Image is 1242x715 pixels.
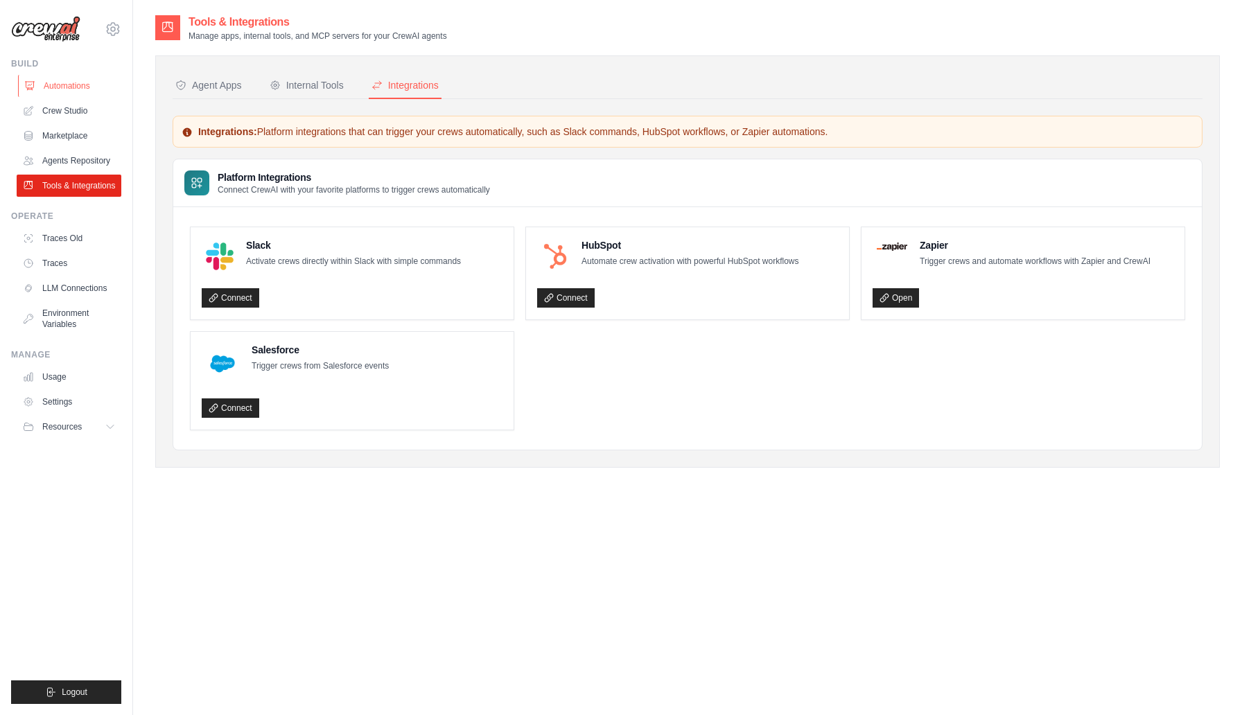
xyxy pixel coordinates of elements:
[17,391,121,413] a: Settings
[189,14,447,30] h2: Tools & Integrations
[246,255,461,269] p: Activate crews directly within Slack with simple commands
[369,73,441,99] button: Integrations
[873,288,919,308] a: Open
[182,125,1193,139] p: Platform integrations that can trigger your crews automatically, such as Slack commands, HubSpot ...
[17,227,121,249] a: Traces Old
[17,100,121,122] a: Crew Studio
[252,343,389,357] h4: Salesforce
[62,687,87,698] span: Logout
[371,78,439,92] div: Integrations
[17,302,121,335] a: Environment Variables
[17,366,121,388] a: Usage
[42,421,82,432] span: Resources
[206,242,234,270] img: Slack Logo
[267,73,347,99] button: Internal Tools
[17,125,121,147] a: Marketplace
[173,73,245,99] button: Agent Apps
[17,175,121,197] a: Tools & Integrations
[581,255,798,269] p: Automate crew activation with powerful HubSpot workflows
[218,170,490,184] h3: Platform Integrations
[206,347,239,380] img: Salesforce Logo
[17,416,121,438] button: Resources
[202,288,259,308] a: Connect
[202,398,259,418] a: Connect
[541,242,569,270] img: HubSpot Logo
[17,150,121,172] a: Agents Repository
[11,211,121,222] div: Operate
[246,238,461,252] h4: Slack
[270,78,344,92] div: Internal Tools
[11,349,121,360] div: Manage
[11,16,80,42] img: Logo
[11,58,121,69] div: Build
[920,255,1151,269] p: Trigger crews and automate workflows with Zapier and CrewAI
[537,288,595,308] a: Connect
[252,360,389,373] p: Trigger crews from Salesforce events
[175,78,242,92] div: Agent Apps
[920,238,1151,252] h4: Zapier
[17,252,121,274] a: Traces
[18,75,123,97] a: Automations
[17,277,121,299] a: LLM Connections
[877,242,907,251] img: Zapier Logo
[11,680,121,704] button: Logout
[218,184,490,195] p: Connect CrewAI with your favorite platforms to trigger crews automatically
[189,30,447,42] p: Manage apps, internal tools, and MCP servers for your CrewAI agents
[581,238,798,252] h4: HubSpot
[198,126,257,137] strong: Integrations:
